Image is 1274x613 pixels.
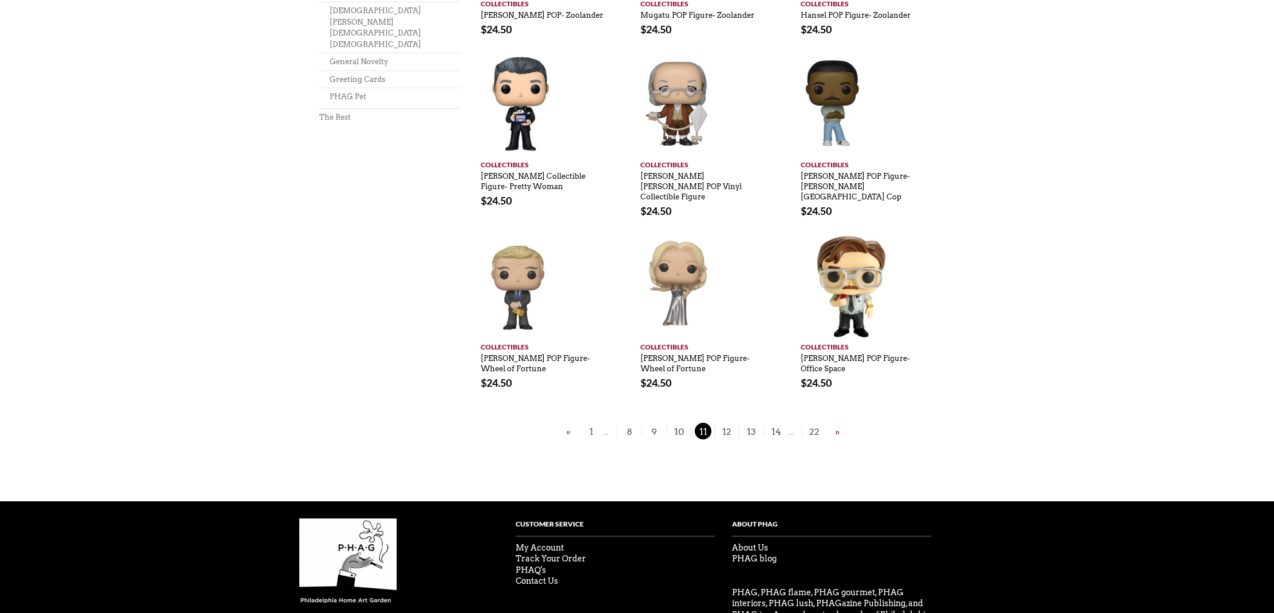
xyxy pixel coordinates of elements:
[481,194,512,207] bdi: 24.50
[743,423,760,439] span: 13
[801,166,910,202] a: [PERSON_NAME] POP Figure- [PERSON_NAME][GEOGRAPHIC_DATA] Cop
[330,6,421,49] a: [DEMOGRAPHIC_DATA][PERSON_NAME][DEMOGRAPHIC_DATA][DEMOGRAPHIC_DATA]
[640,348,750,374] a: [PERSON_NAME] POP Figure- Wheel of Fortune
[481,166,585,191] a: [PERSON_NAME] Collectible Figure- Pretty Woman
[640,5,754,20] a: Mugatu POP Figure- Zoolander
[801,376,806,389] span: $
[481,337,605,352] a: Collectibles
[714,426,739,437] a: 12
[640,337,765,352] a: Collectibles
[299,518,397,604] img: phag-logo-compressor.gif
[670,423,687,439] span: 10
[732,543,768,552] a: About Us
[516,543,564,552] a: My Account
[640,166,742,202] a: [PERSON_NAME] [PERSON_NAME] POP Vinyl Collectible Figure
[801,205,806,217] span: $
[646,423,663,439] span: 9
[563,425,573,439] a: «
[666,426,691,437] a: 10
[802,426,826,437] a: 22
[516,565,546,575] a: PHAQ's
[640,23,671,36] bdi: 24.50
[801,337,925,352] a: Collectibles
[516,576,558,586] a: Contact Us
[801,348,910,374] a: [PERSON_NAME] POP Figure- Office Space
[516,518,715,537] h4: Customer Service
[801,23,832,36] bdi: 24.50
[732,554,777,563] a: PHAG blog
[640,376,646,389] span: $
[583,423,600,439] span: 1
[579,426,603,437] a: 1
[481,348,590,374] a: [PERSON_NAME] POP Figure- Wheel of Fortune
[617,426,642,437] a: 8
[481,23,512,36] bdi: 24.50
[801,155,925,170] a: Collectibles
[481,376,486,389] span: $
[801,376,832,389] bdi: 24.50
[621,423,638,439] span: 8
[695,423,711,439] span: 11
[732,518,931,537] h4: About PHag
[640,205,646,217] span: $
[767,423,785,439] span: 14
[640,23,646,36] span: $
[806,423,823,439] span: 22
[330,92,366,101] a: PHAG Pet
[516,554,586,563] a: Track Your Order
[640,205,671,217] bdi: 24.50
[832,425,842,439] a: »
[642,426,666,437] a: 9
[481,376,512,389] bdi: 24.50
[481,5,603,20] a: [PERSON_NAME] POP- Zoolander
[801,23,806,36] span: $
[718,423,735,439] span: 12
[763,426,788,437] a: 14
[330,75,385,84] a: Greeting Cards
[319,113,351,121] a: The Rest
[801,5,911,20] a: Hansel POP Figure- Zoolander
[481,194,486,207] span: $
[739,426,763,437] a: 13
[481,23,486,36] span: $
[801,205,832,217] bdi: 24.50
[330,57,388,66] a: General Novelty
[788,428,793,437] span: ...
[481,155,605,170] a: Collectibles
[603,428,608,437] span: ...
[640,155,765,170] a: Collectibles
[640,376,671,389] bdi: 24.50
